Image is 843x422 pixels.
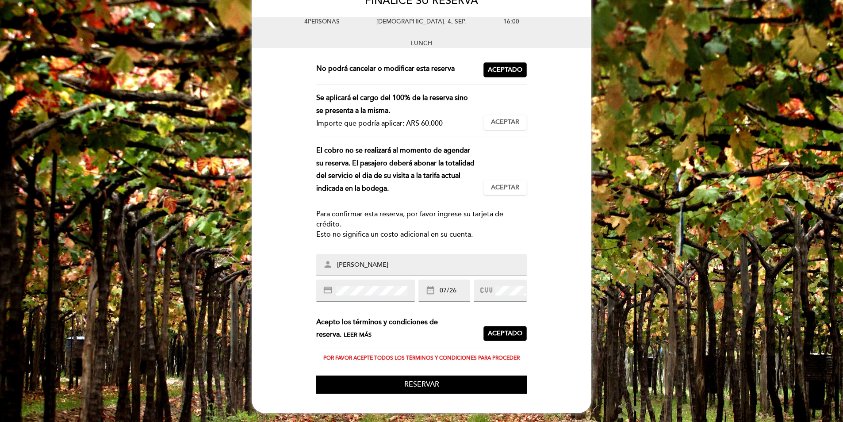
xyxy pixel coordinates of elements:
i: date_range [425,285,435,295]
input: MM/YY [439,286,470,296]
button: Aceptar [483,115,527,130]
div: Se aplicará el cargo del 100% de la reserva sino se presenta a la misma. [316,92,476,117]
span: Aceptar [491,118,519,127]
span: Aceptado [488,329,522,338]
button: Aceptar [483,180,527,195]
span: Leer más [344,331,372,338]
span: Aceptado [488,65,522,75]
button: Aceptado [483,62,527,77]
span: Reservar [404,380,439,389]
div: [DEMOGRAPHIC_DATA]. 4, sep. LUNCH [354,11,489,54]
i: credit_card [323,285,333,295]
div: No podrá cancelar o modificar esta reserva [316,62,483,77]
span: Aceptar [491,183,519,192]
i: person [323,260,333,269]
div: El cobro no se realizará al momento de agendar su reserva. El pasajero deberá abonar la totalidad... [316,144,483,195]
div: Por favor acepte todos los términos y condiciones para proceder [316,355,527,361]
input: Nombre impreso en la tarjeta [336,260,528,270]
div: Importe que podría aplicar: ARS 60.000 [316,117,476,130]
button: Aceptado [483,326,527,341]
div: Acepto los términos y condiciones de reserva. [316,316,483,341]
div: 4 [262,11,354,33]
div: Para confirmar esta reserva, por favor ingrese su tarjeta de crédito. Esto no significa un costo ... [316,209,527,240]
button: Reservar [316,376,527,394]
div: 16:00 [489,11,581,33]
span: personas [308,18,340,25]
